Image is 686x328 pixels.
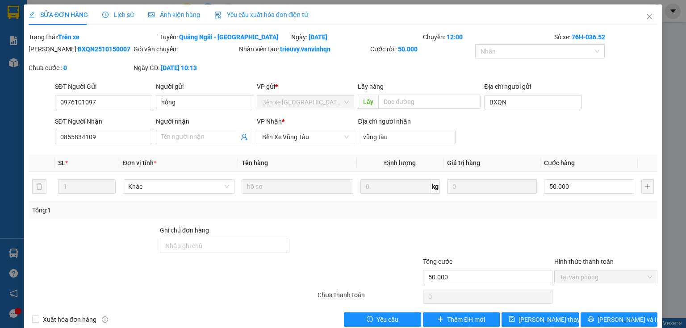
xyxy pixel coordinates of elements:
[309,33,327,41] b: [DATE]
[29,12,35,18] span: edit
[484,82,581,91] div: Địa chỉ người gửi
[58,159,65,166] span: SL
[447,179,537,194] input: 0
[447,33,463,41] b: 12:00
[242,159,268,166] span: Tên hàng
[27,39,146,56] strong: Tổng đài hỗ trợ: 0914 113 973 - 0982 113 973 - 0919 113 973 -
[29,44,132,54] div: [PERSON_NAME]:
[102,12,109,18] span: clock-circle
[423,258,452,265] span: Tổng cước
[646,13,653,20] span: close
[160,227,209,234] label: Ghi chú đơn hàng
[58,33,79,41] b: Trên xe
[148,11,200,18] span: Ảnh kiện hàng
[378,95,481,109] input: Dọc đường
[123,159,156,166] span: Đơn vị tính
[257,118,282,125] span: VP Nhận
[358,130,455,144] input: Địa chỉ của người nhận
[317,290,422,306] div: Chưa thanh toán
[290,32,422,42] div: Ngày:
[32,179,46,194] button: delete
[519,315,590,324] span: [PERSON_NAME] thay đổi
[598,315,660,324] span: [PERSON_NAME] và In
[29,63,132,73] div: Chưa cước :
[509,316,515,323] span: save
[358,116,455,126] div: Địa chỉ người nhận
[344,312,421,327] button: exclamation-circleYêu cầu
[55,116,152,126] div: SĐT Người Nhận
[156,82,253,91] div: Người gửi
[572,33,605,41] b: 76H-036.52
[179,33,278,41] b: Quảng Ngãi - [GEOGRAPHIC_DATA]
[159,32,290,42] div: Tuyến:
[134,63,237,73] div: Ngày GD:
[63,64,67,71] b: 0
[262,130,349,144] span: Bến Xe Vũng Tàu
[280,46,330,53] b: trieuvy.vanvinhqn
[422,32,553,42] div: Chuyến:
[553,32,658,42] div: Số xe:
[128,180,229,193] span: Khác
[262,95,349,109] span: Bến xe Quảng Ngãi
[398,46,418,53] b: 50.000
[55,82,152,91] div: SĐT Người Gửi
[28,32,159,42] div: Trạng thái:
[239,44,368,54] div: Nhân viên tạo:
[370,44,473,54] div: Cước rồi :
[544,159,575,166] span: Cước hàng
[431,179,440,194] span: kg
[358,83,384,90] span: Lấy hàng
[367,316,373,323] span: exclamation-circle
[241,133,248,141] span: user-add
[358,95,378,109] span: Lấy
[25,13,148,37] strong: [PERSON_NAME] ([GEOGRAPHIC_DATA])
[134,44,237,54] div: Gói vận chuyển:
[437,316,443,323] span: plus
[4,7,23,48] img: logo
[447,315,485,324] span: Thêm ĐH mới
[214,11,309,18] span: Yêu cầu xuất hóa đơn điện tử
[156,116,253,126] div: Người nhận
[4,51,23,110] strong: Công ty TNHH DVVT Văn Vinh 76
[148,12,155,18] span: picture
[637,4,662,29] button: Close
[376,315,398,324] span: Yêu cầu
[41,57,132,66] strong: 0978 771155 - 0975 77 1155
[214,12,222,19] img: icon
[560,270,652,284] span: Tại văn phòng
[29,11,88,18] span: SỬA ĐƠN HÀNG
[102,11,134,18] span: Lịch sử
[581,312,658,327] button: printer[PERSON_NAME] và In
[384,159,416,166] span: Định lượng
[242,179,353,194] input: VD: Bàn, Ghế
[423,312,500,327] button: plusThêm ĐH mới
[257,82,354,91] div: VP gửi
[160,239,289,253] input: Ghi chú đơn hàng
[102,316,108,323] span: info-circle
[32,205,265,215] div: Tổng: 1
[502,312,579,327] button: save[PERSON_NAME] thay đổi
[78,46,130,53] b: BXQN2510150007
[641,179,654,194] button: plus
[588,316,594,323] span: printer
[447,159,480,166] span: Giá trị hàng
[39,315,100,324] span: Xuất hóa đơn hàng
[161,64,197,71] b: [DATE] 10:13
[554,258,614,265] label: Hình thức thanh toán
[484,95,581,109] input: Địa chỉ của người gửi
